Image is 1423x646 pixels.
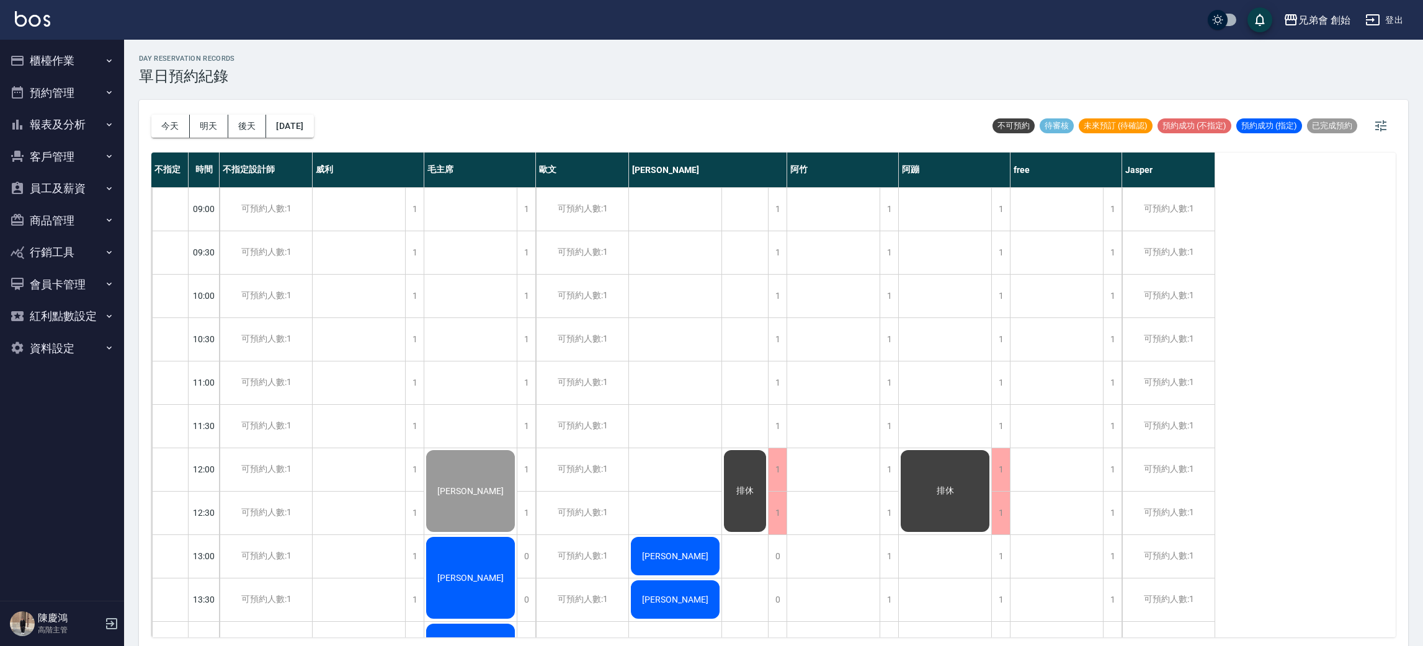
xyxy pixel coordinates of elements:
[139,68,235,85] h3: 單日預約紀錄
[10,611,35,636] img: Person
[435,486,506,496] span: [PERSON_NAME]
[517,275,535,317] div: 1
[435,573,506,583] span: [PERSON_NAME]
[1122,275,1215,317] div: 可預約人數:1
[536,361,628,404] div: 可預約人數:1
[1103,318,1122,361] div: 1
[768,188,787,231] div: 1
[220,153,313,187] div: 不指定設計師
[1360,9,1408,32] button: 登出
[880,448,898,491] div: 1
[536,318,628,361] div: 可預約人數:1
[1122,448,1215,491] div: 可預約人數:1
[1122,231,1215,274] div: 可預約人數:1
[991,188,1010,231] div: 1
[220,535,312,578] div: 可預約人數:1
[15,11,50,27] img: Logo
[405,578,424,621] div: 1
[1122,405,1215,448] div: 可預約人數:1
[768,318,787,361] div: 1
[189,448,220,491] div: 12:00
[424,153,536,187] div: 毛主席
[228,115,267,138] button: 後天
[787,153,899,187] div: 阿竹
[405,318,424,361] div: 1
[1307,120,1357,131] span: 已完成預約
[1298,12,1350,28] div: 兄弟會 創始
[405,492,424,534] div: 1
[189,491,220,534] div: 12:30
[220,231,312,274] div: 可預約人數:1
[189,153,220,187] div: 時間
[768,405,787,448] div: 1
[189,274,220,317] div: 10:00
[1103,535,1122,578] div: 1
[991,361,1010,404] div: 1
[5,205,119,237] button: 商品管理
[880,231,898,274] div: 1
[1122,318,1215,361] div: 可預約人數:1
[1103,275,1122,317] div: 1
[139,55,235,63] h2: day Reservation records
[991,318,1010,361] div: 1
[405,361,424,404] div: 1
[405,275,424,317] div: 1
[768,578,787,621] div: 0
[1079,120,1153,131] span: 未來預訂 (待確認)
[5,108,119,141] button: 報表及分析
[517,535,535,578] div: 0
[536,535,628,578] div: 可預約人數:1
[517,448,535,491] div: 1
[880,318,898,361] div: 1
[405,231,424,274] div: 1
[899,153,1010,187] div: 阿蹦
[991,492,1010,534] div: 1
[1158,120,1231,131] span: 預約成功 (不指定)
[5,300,119,332] button: 紅利點數設定
[1010,153,1122,187] div: free
[517,318,535,361] div: 1
[5,332,119,365] button: 資料設定
[220,361,312,404] div: 可預約人數:1
[1103,405,1122,448] div: 1
[189,231,220,274] div: 09:30
[517,361,535,404] div: 1
[1122,535,1215,578] div: 可預約人數:1
[1103,578,1122,621] div: 1
[991,405,1010,448] div: 1
[880,535,898,578] div: 1
[880,578,898,621] div: 1
[991,448,1010,491] div: 1
[5,45,119,77] button: 櫃檯作業
[1040,120,1074,131] span: 待審核
[1236,120,1302,131] span: 預約成功 (指定)
[1103,448,1122,491] div: 1
[536,275,628,317] div: 可預約人數:1
[313,153,424,187] div: 威利
[536,153,629,187] div: 歐文
[880,275,898,317] div: 1
[1122,492,1215,534] div: 可預約人數:1
[517,231,535,274] div: 1
[991,578,1010,621] div: 1
[1278,7,1355,33] button: 兄弟會 創始
[5,268,119,301] button: 會員卡管理
[189,317,220,361] div: 10:30
[991,231,1010,274] div: 1
[640,551,711,561] span: [PERSON_NAME]
[1103,361,1122,404] div: 1
[151,115,190,138] button: 今天
[220,492,312,534] div: 可預約人數:1
[991,535,1010,578] div: 1
[768,535,787,578] div: 0
[38,624,101,635] p: 高階主管
[640,595,711,604] span: [PERSON_NAME]
[405,535,424,578] div: 1
[1103,492,1122,534] div: 1
[517,405,535,448] div: 1
[629,153,787,187] div: [PERSON_NAME]
[220,318,312,361] div: 可預約人數:1
[189,578,220,621] div: 13:30
[405,405,424,448] div: 1
[1122,578,1215,621] div: 可預約人數:1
